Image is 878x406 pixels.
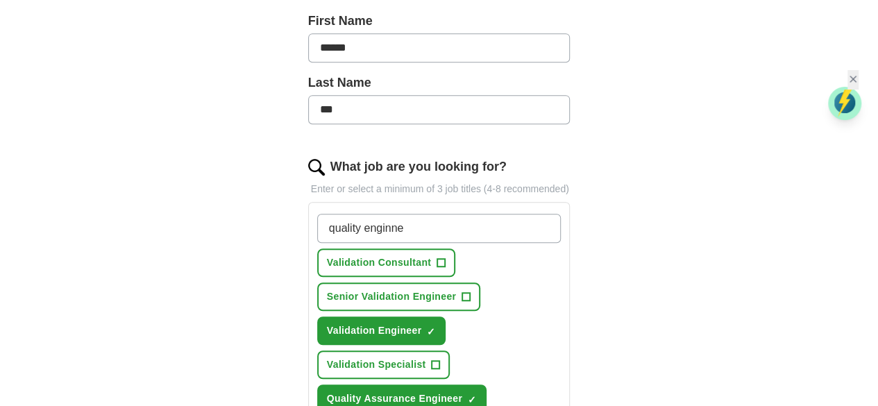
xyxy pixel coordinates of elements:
input: Type a job title and press enter [317,214,562,243]
label: First Name [308,12,571,31]
button: Validation Specialist [317,350,450,379]
span: ✓ [427,326,435,337]
span: Validation Consultant [327,255,431,270]
button: Senior Validation Engineer [317,282,480,311]
button: Validation Engineer✓ [317,316,446,345]
label: Last Name [308,74,571,92]
label: What job are you looking for? [330,158,507,176]
span: Validation Engineer [327,323,422,338]
img: search.png [308,159,325,176]
button: Validation Consultant [317,248,455,277]
span: Senior Validation Engineer [327,289,456,304]
span: Validation Specialist [327,357,426,372]
p: Enter or select a minimum of 3 job titles (4-8 recommended) [308,182,571,196]
span: ✓ [468,394,476,405]
span: Quality Assurance Engineer [327,391,462,406]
